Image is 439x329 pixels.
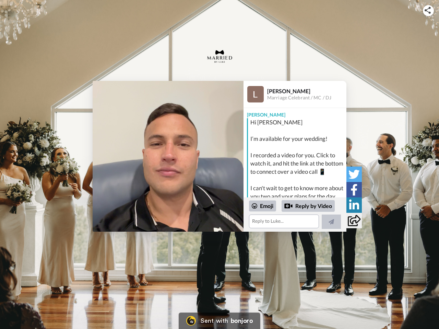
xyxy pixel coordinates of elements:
div: Reply by Video [284,202,293,210]
div: Reply by Video [282,200,335,212]
img: Profile Image [247,86,264,102]
div: Marriage Celebrant / MC / DJ [267,95,346,101]
div: [PERSON_NAME] [267,88,346,94]
div: Hi [PERSON_NAME] I’m available for your wedding! I recorded a video for you. Click to watch it, a... [250,118,345,217]
img: logo [196,43,243,71]
div: Emoji [249,200,276,211]
img: ic_share.svg [425,7,431,14]
div: [PERSON_NAME] [244,108,346,118]
img: 6caf1d07-543a-46a9-8881-668242fd63e7-thumb.jpg [93,81,244,232]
